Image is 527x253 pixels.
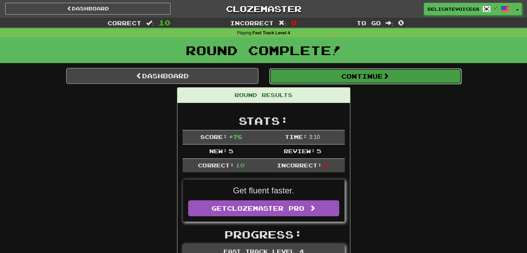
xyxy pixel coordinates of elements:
[188,185,339,197] p: Get fluent faster.
[229,133,242,140] span: + 76
[2,43,525,57] h1: Round Complete!
[357,19,381,26] span: To go
[183,229,345,240] h2: Progress:
[183,115,345,127] h2: Stats:
[188,200,339,216] a: GetClozemaster Pro
[309,134,320,140] span: 3 : 10
[177,88,350,103] div: Round Results
[253,30,290,35] strong: Fast Track Level 4
[285,133,307,140] span: Time:
[181,3,346,15] a: Clozemaster
[386,20,393,26] span: :
[5,3,170,15] a: Dashboard
[227,204,304,212] span: Clozemaster Pro
[283,148,315,154] span: Review:
[107,19,141,26] span: Correct
[236,162,245,168] span: 10
[229,148,233,154] span: 5
[317,148,321,154] span: 5
[159,18,170,27] span: 10
[269,68,462,84] button: Continue
[279,20,286,26] span: :
[230,19,274,26] span: Incorrect
[200,133,227,140] span: Score:
[277,162,322,168] span: Incorrect:
[323,162,328,168] span: 0
[424,3,513,15] a: DelicateVoice6836 /
[198,162,234,168] span: Correct:
[428,6,479,12] span: DelicateVoice6836
[146,20,154,26] span: :
[398,18,404,27] span: 0
[494,6,498,10] span: /
[291,18,297,27] span: 0
[66,68,258,84] a: Dashboard
[209,148,227,154] span: New:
